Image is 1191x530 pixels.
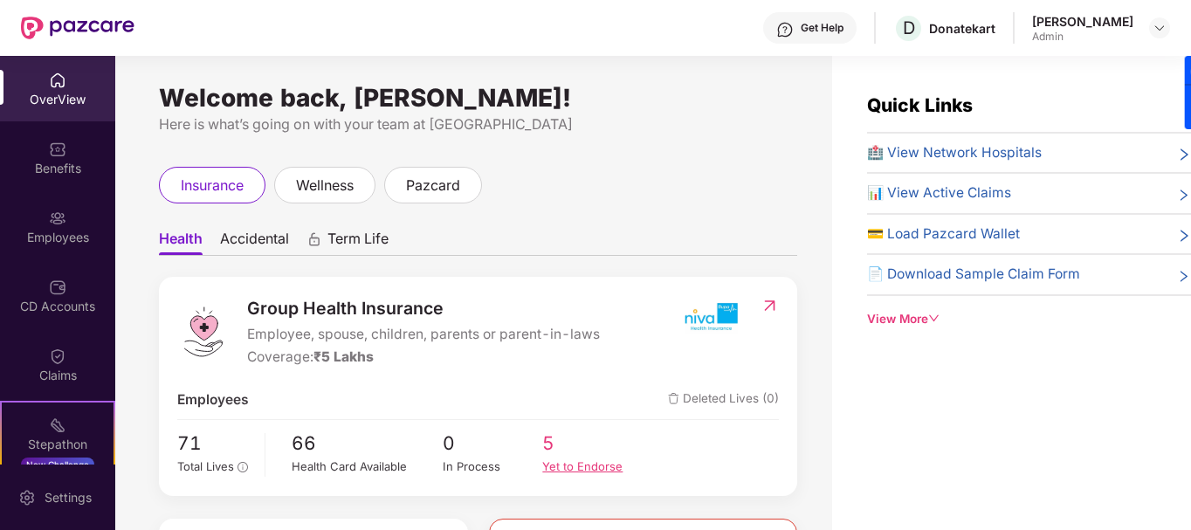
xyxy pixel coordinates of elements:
[761,297,779,314] img: RedirectIcon
[668,389,779,410] span: Deleted Lives (0)
[1177,267,1191,285] span: right
[21,458,94,471] div: New Challenge
[1153,21,1167,35] img: svg+xml;base64,PHN2ZyBpZD0iRHJvcGRvd24tMzJ4MzIiIHhtbG5zPSJodHRwOi8vd3d3LnczLm9yZy8yMDAwL3N2ZyIgd2...
[177,429,252,458] span: 71
[292,458,442,476] div: Health Card Available
[443,458,543,476] div: In Process
[1032,13,1133,30] div: [PERSON_NAME]
[867,182,1011,203] span: 📊 View Active Claims
[49,210,66,227] img: svg+xml;base64,PHN2ZyBpZD0iRW1wbG95ZWVzIiB4bWxucz0iaHR0cDovL3d3dy53My5vcmcvMjAwMC9zdmciIHdpZHRoPS...
[327,230,389,255] span: Term Life
[177,306,230,358] img: logo
[296,175,354,196] span: wellness
[1032,30,1133,44] div: Admin
[443,429,543,458] span: 0
[177,459,234,473] span: Total Lives
[903,17,915,38] span: D
[49,416,66,434] img: svg+xml;base64,PHN2ZyB4bWxucz0iaHR0cDovL3d3dy53My5vcmcvMjAwMC9zdmciIHdpZHRoPSIyMSIgaGVpZ2h0PSIyMC...
[21,17,134,39] img: New Pazcare Logo
[929,20,995,37] div: Donatekart
[159,91,797,105] div: Welcome back, [PERSON_NAME]!
[306,231,322,247] div: animation
[49,279,66,296] img: svg+xml;base64,PHN2ZyBpZD0iQ0RfQWNjb3VudHMiIGRhdGEtbmFtZT0iQ0QgQWNjb3VudHMiIHhtbG5zPSJodHRwOi8vd3...
[181,175,244,196] span: insurance
[247,347,600,368] div: Coverage:
[220,230,289,255] span: Accidental
[49,348,66,365] img: svg+xml;base64,PHN2ZyBpZD0iQ2xhaW0iIHhtbG5zPSJodHRwOi8vd3d3LnczLm9yZy8yMDAwL3N2ZyIgd2lkdGg9IjIwIi...
[177,389,249,410] span: Employees
[49,141,66,158] img: svg+xml;base64,PHN2ZyBpZD0iQmVuZWZpdHMiIHhtbG5zPSJodHRwOi8vd3d3LnczLm9yZy8yMDAwL3N2ZyIgd2lkdGg9Ij...
[867,224,1020,244] span: 💳 Load Pazcard Wallet
[238,462,248,472] span: info-circle
[867,310,1191,328] div: View More
[776,21,794,38] img: svg+xml;base64,PHN2ZyBpZD0iSGVscC0zMngzMiIgeG1sbnM9Imh0dHA6Ly93d3cudzMub3JnLzIwMDAvc3ZnIiB3aWR0aD...
[247,295,600,322] span: Group Health Insurance
[801,21,843,35] div: Get Help
[313,348,374,365] span: ₹5 Lakhs
[867,264,1080,285] span: 📄 Download Sample Claim Form
[867,142,1042,163] span: 🏥 View Network Hospitals
[49,72,66,89] img: svg+xml;base64,PHN2ZyBpZD0iSG9tZSIgeG1sbnM9Imh0dHA6Ly93d3cudzMub3JnLzIwMDAvc3ZnIiB3aWR0aD0iMjAiIG...
[1177,227,1191,244] span: right
[159,114,797,135] div: Here is what’s going on with your team at [GEOGRAPHIC_DATA]
[159,230,203,255] span: Health
[542,429,643,458] span: 5
[406,175,460,196] span: pazcard
[2,436,114,453] div: Stepathon
[18,489,36,506] img: svg+xml;base64,PHN2ZyBpZD0iU2V0dGluZy0yMHgyMCIgeG1sbnM9Imh0dHA6Ly93d3cudzMub3JnLzIwMDAvc3ZnIiB3aW...
[668,393,679,404] img: deleteIcon
[1177,186,1191,203] span: right
[678,295,743,339] img: insurerIcon
[867,94,973,116] span: Quick Links
[542,458,643,476] div: Yet to Endorse
[928,313,940,325] span: down
[292,429,442,458] span: 66
[247,324,600,345] span: Employee, spouse, children, parents or parent-in-laws
[39,489,97,506] div: Settings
